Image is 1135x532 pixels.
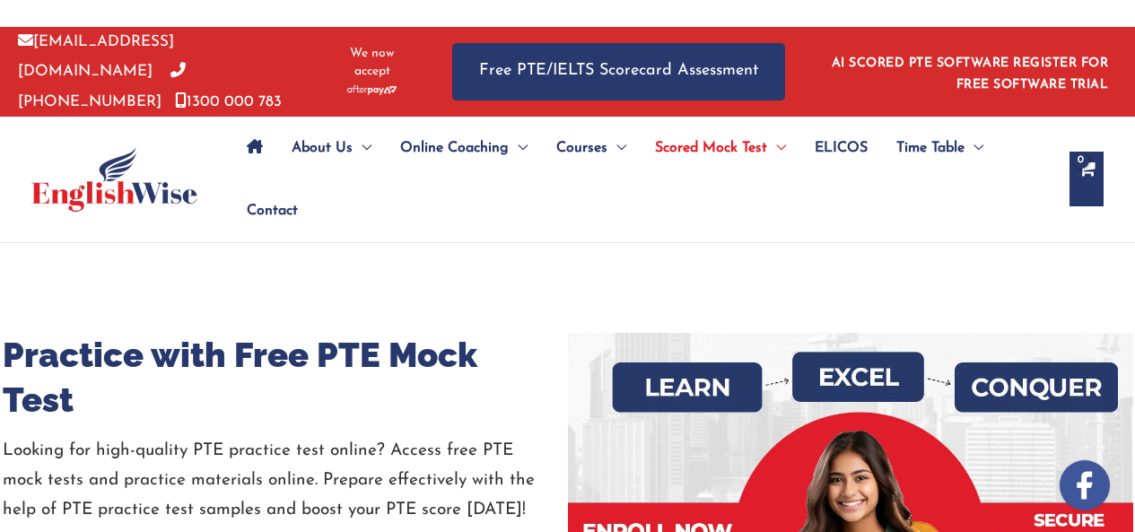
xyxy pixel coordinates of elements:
span: We now accept [336,45,407,81]
img: cropped-ew-logo [31,147,197,212]
span: Menu Toggle [607,117,626,179]
aside: Header Widget 1 [821,42,1117,100]
span: Contact [247,179,298,242]
a: [PHONE_NUMBER] [18,64,186,109]
span: Menu Toggle [509,117,528,179]
img: white-facebook.png [1060,460,1110,510]
a: AI SCORED PTE SOFTWARE REGISTER FOR FREE SOFTWARE TRIAL [832,57,1109,92]
a: Free PTE/IELTS Scorecard Assessment [452,43,785,100]
h1: Practice with Free PTE Mock Test [3,333,568,423]
span: Menu Toggle [965,117,983,179]
img: Afterpay-Logo [347,85,397,95]
a: Time TableMenu Toggle [882,117,998,179]
p: Looking for high-quality PTE practice test online? Access free PTE mock tests and practice materi... [3,436,568,526]
a: Contact [232,179,298,242]
a: 1300 000 783 [175,94,282,109]
a: CoursesMenu Toggle [542,117,641,179]
span: Menu Toggle [767,117,786,179]
a: View Shopping Cart, empty [1070,152,1104,206]
a: About UsMenu Toggle [277,117,386,179]
span: ELICOS [815,117,868,179]
span: Online Coaching [400,117,509,179]
a: Scored Mock TestMenu Toggle [641,117,800,179]
span: About Us [292,117,353,179]
a: Online CoachingMenu Toggle [386,117,542,179]
span: Scored Mock Test [655,117,767,179]
a: ELICOS [800,117,882,179]
span: Time Table [896,117,965,179]
span: Menu Toggle [353,117,371,179]
nav: Site Navigation: Main Menu [232,117,1052,242]
span: Courses [556,117,607,179]
a: [EMAIL_ADDRESS][DOMAIN_NAME] [18,34,174,79]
